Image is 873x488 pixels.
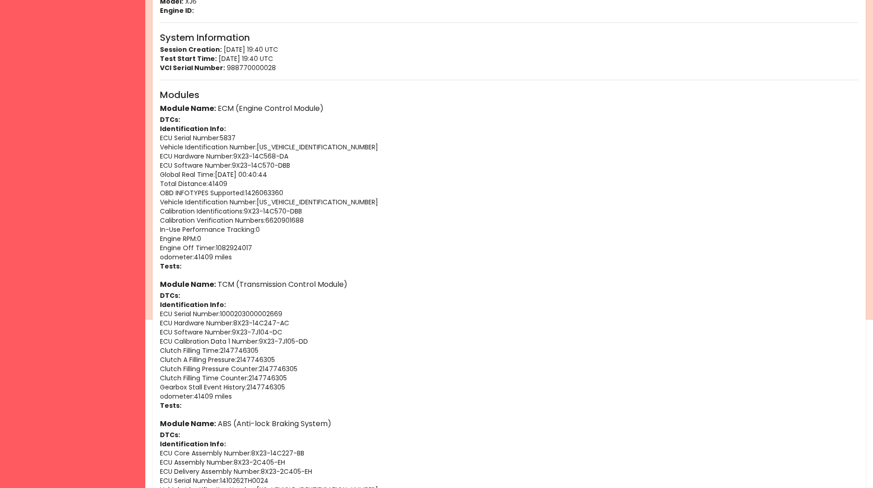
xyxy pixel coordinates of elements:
[160,373,858,383] p: Clutch Filling Time Counter : 2147746305
[160,328,858,337] p: ECU Software Number : 9X23-7J104-DC
[160,188,858,197] p: OBD INFOTYPES Supported : 1426063360
[160,458,858,467] p: ECU Assembly Number : 8X23-2C405-EH
[160,318,858,328] p: ECU Hardware Number : 8X23-14C247-AC
[160,45,222,54] strong: Session Creation:
[160,417,858,430] h6: ABS (Anti-lock Braking System)
[160,383,858,392] p: Gearbox Stall Event History : 2147746305
[160,467,858,476] p: ECU Delivery Assembly Number : 8X23-2C405-EH
[160,124,226,133] strong: Identification Info:
[160,103,216,114] strong: Module Name:
[160,337,858,346] p: ECU Calibration Data 1 Number : 9X23-7J105-DD
[160,115,180,124] strong: DTCs:
[160,45,858,54] p: [DATE] 19:40 UTC
[160,170,858,179] p: Global Real Time : [DATE] 00:40:44
[160,262,181,271] strong: Tests:
[160,418,216,429] strong: Module Name:
[160,54,217,63] strong: Test Start Time:
[160,143,858,152] p: Vehicle Identification Number : [US_VEHICLE_IDENTIFICATION_NUMBER]
[160,430,180,439] strong: DTCs:
[160,88,858,102] h6: Modules
[160,197,858,207] p: Vehicle Identification Number : [US_VEHICLE_IDENTIFICATION_NUMBER]
[160,234,858,243] p: Engine RPM : 0
[160,279,216,290] strong: Module Name:
[160,300,226,309] strong: Identification Info:
[160,309,858,318] p: ECU Serial Number : 1000203000002669
[160,355,858,364] p: Clutch A Filling Pressure : 2147746305
[160,252,858,262] p: odometer : 41409 miles
[160,225,858,234] p: In-Use Performance Tracking : 0
[160,102,858,115] h6: ECM (Engine Control Module)
[160,401,181,410] strong: Tests:
[160,476,858,485] p: ECU Serial Number : 1410262TH0024
[160,291,180,300] strong: DTCs:
[160,161,858,170] p: ECU Software Number : 9X23-14C570-DBB
[160,364,858,373] p: Clutch Filling Pressure Counter : 2147746305
[160,392,858,401] p: odometer : 41409 miles
[160,30,858,45] h6: System Information
[160,207,858,216] p: Calibration Identifications : 9X23-14C570-DBB
[160,278,858,291] h6: TCM (Transmission Control Module)
[160,243,858,252] p: Engine Off Timer : 1082924017
[160,152,858,161] p: ECU Hardware Number : 9X23-14C568-DA
[160,54,858,63] p: [DATE] 19:40 UTC
[160,449,858,458] p: ECU Core Assembly Number : 8X23-14C227-BB
[160,216,858,225] p: Calibration Verification Numbers : 6620901688
[160,179,858,188] p: Total Distance : 41409
[160,6,194,15] strong: Engine ID:
[160,63,225,72] strong: VCI Serial Number:
[160,133,858,143] p: ECU Serial Number : 5837
[160,346,858,355] p: Clutch Filling Time : 2147746305
[160,63,858,72] p: 988770000028
[160,439,226,449] strong: Identification Info:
